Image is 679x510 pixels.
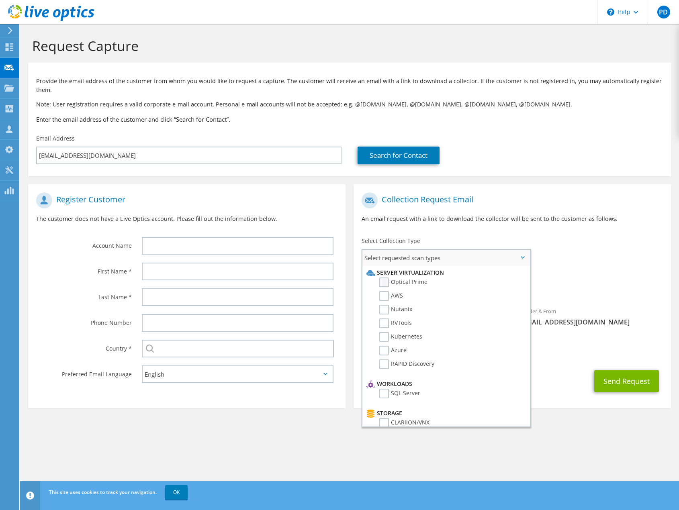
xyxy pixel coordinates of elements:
h1: Request Capture [32,37,663,54]
label: CLARiiON/VNX [379,418,429,428]
label: Optical Prime [379,277,427,287]
div: CC & Reply To [354,335,671,362]
span: Select requested scan types [362,250,530,266]
label: Country * [36,340,132,353]
label: Kubernetes [379,332,422,342]
label: Preferred Email Language [36,365,132,378]
label: Email Address [36,135,75,143]
span: This site uses cookies to track your navigation. [49,489,157,496]
label: Account Name [36,237,132,250]
label: AWS [379,291,403,301]
svg: \n [607,8,614,16]
h1: Register Customer [36,192,333,208]
label: Last Name * [36,288,132,301]
li: Server Virtualization [364,268,526,277]
label: Select Collection Type [362,237,420,245]
div: To [354,303,512,330]
p: Note: User registration requires a valid corporate e-mail account. Personal e-mail accounts will ... [36,100,663,109]
p: Provide the email address of the customer from whom you would like to request a capture. The cust... [36,77,663,94]
label: Phone Number [36,314,132,327]
label: Azure [379,346,407,355]
div: Sender & From [512,303,671,330]
p: The customer does not have a Live Optics account. Please fill out the information below. [36,214,337,223]
h3: Enter the email address of the customer and click “Search for Contact”. [36,115,663,124]
label: RAPID Discovery [379,359,434,369]
label: RVTools [379,318,412,328]
label: SQL Server [379,389,420,398]
li: Workloads [364,379,526,389]
h1: Collection Request Email [362,192,659,208]
a: Search for Contact [358,147,440,164]
button: Send Request [594,370,659,392]
p: An email request with a link to download the collector will be sent to the customer as follows. [362,214,663,223]
span: [EMAIL_ADDRESS][DOMAIN_NAME] [520,318,663,326]
label: First Name * [36,263,132,275]
li: Storage [364,408,526,418]
a: OK [165,485,188,500]
label: Nutanix [379,305,412,314]
span: PD [657,6,670,18]
div: Requested Collections [354,269,671,299]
